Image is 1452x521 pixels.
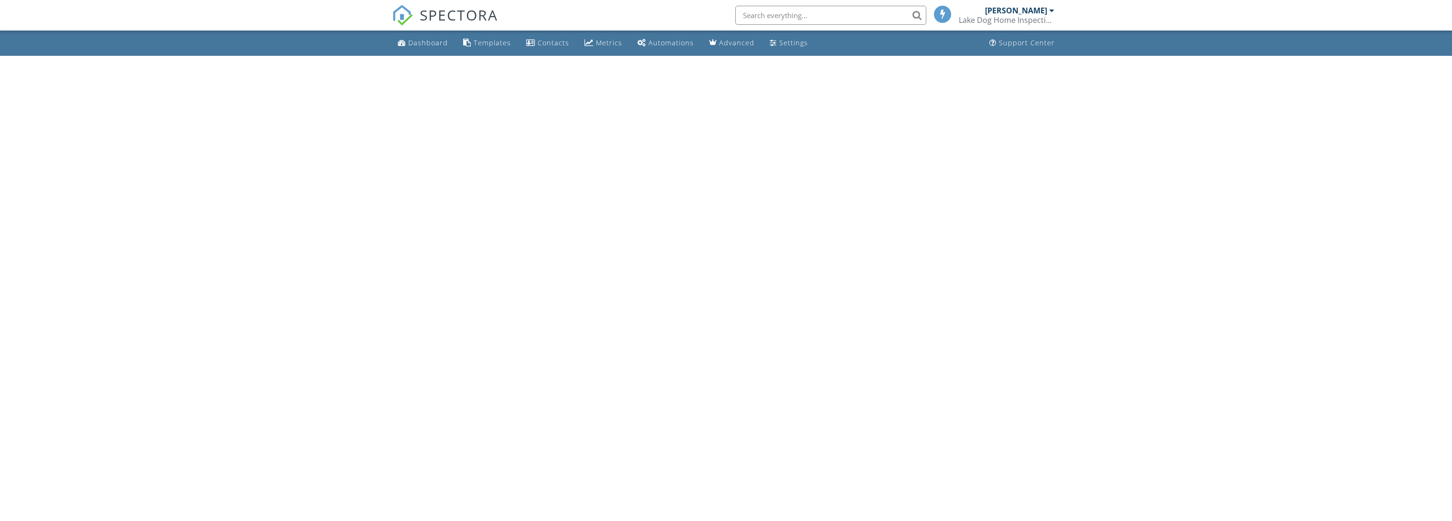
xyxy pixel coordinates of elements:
[959,15,1054,25] div: Lake Dog Home Inspection
[459,34,515,52] a: Templates
[420,5,498,25] span: SPECTORA
[999,38,1055,47] div: Support Center
[581,34,626,52] a: Metrics
[394,34,452,52] a: Dashboard
[719,38,754,47] div: Advanced
[392,13,498,33] a: SPECTORA
[474,38,511,47] div: Templates
[596,38,622,47] div: Metrics
[392,5,413,26] img: The Best Home Inspection Software - Spectora
[705,34,758,52] a: Advanced
[538,38,569,47] div: Contacts
[766,34,812,52] a: Settings
[779,38,808,47] div: Settings
[408,38,448,47] div: Dashboard
[735,6,926,25] input: Search everything...
[648,38,694,47] div: Automations
[522,34,573,52] a: Contacts
[985,6,1047,15] div: [PERSON_NAME]
[634,34,698,52] a: Automations (Basic)
[986,34,1059,52] a: Support Center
